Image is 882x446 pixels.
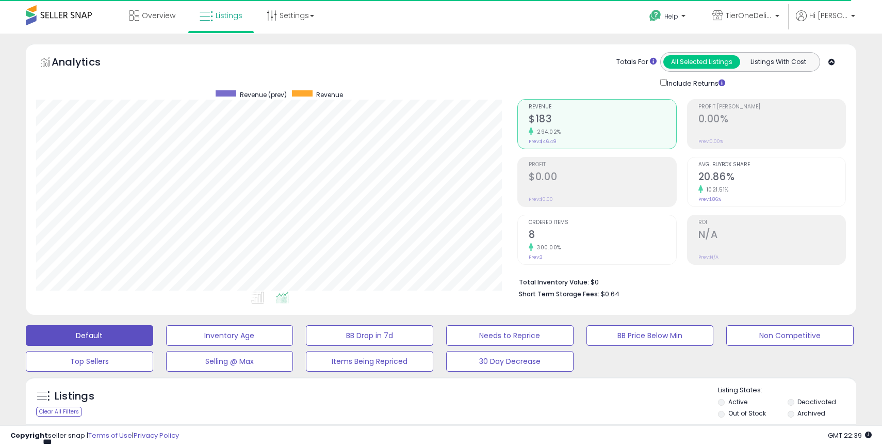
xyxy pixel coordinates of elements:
button: Default [26,325,153,346]
button: BB Price Below Min [586,325,714,346]
b: Short Term Storage Fees: [519,290,599,298]
h2: N/A [698,229,845,243]
small: Prev: $46.49 [529,138,557,145]
span: Revenue (prev) [240,90,287,99]
span: Overview [142,10,175,21]
strong: Copyright [10,431,48,440]
h2: 8 [529,229,676,243]
span: 2025-08-11 22:39 GMT [828,431,872,440]
a: Hi [PERSON_NAME] [796,10,855,34]
h2: 20.86% [698,171,845,185]
h2: 0.00% [698,113,845,127]
span: Help [664,12,678,21]
p: Listing States: [718,386,856,395]
button: Inventory Age [166,325,293,346]
label: Active [728,397,747,406]
button: All Selected Listings [663,55,740,69]
button: 30 Day Decrease [446,351,574,372]
button: Listings With Cost [740,55,816,69]
span: Listings [216,10,242,21]
a: Help [641,2,696,34]
span: Revenue [529,104,676,110]
a: Privacy Policy [134,431,179,440]
a: Terms of Use [88,431,132,440]
small: 294.02% [533,128,561,136]
i: Get Help [649,9,662,22]
div: Totals For [616,57,657,67]
small: Prev: 0.00% [698,138,723,145]
h2: $183 [529,113,676,127]
b: Total Inventory Value: [519,278,589,286]
div: seller snap | | [10,431,179,441]
div: Include Returns [652,77,738,89]
span: Ordered Items [529,220,676,226]
small: Prev: 2 [529,254,543,260]
button: Top Sellers [26,351,153,372]
li: $0 [519,275,838,288]
span: $0.64 [601,289,619,299]
button: Needs to Reprice [446,325,574,346]
small: Prev: $0.00 [529,196,553,202]
label: Out of Stock [728,409,766,418]
span: TierOneDelievery [726,10,772,21]
span: Avg. Buybox Share [698,162,845,168]
button: Selling @ Max [166,351,293,372]
h5: Listings [55,389,94,404]
span: Revenue [316,90,343,99]
label: Archived [797,409,825,418]
button: Items Being Repriced [306,351,433,372]
div: Clear All Filters [36,407,82,417]
span: Profit [PERSON_NAME] [698,104,845,110]
small: Prev: 1.86% [698,196,721,202]
span: Profit [529,162,676,168]
button: BB Drop in 7d [306,325,433,346]
span: ROI [698,220,845,226]
span: Hi [PERSON_NAME] [809,10,848,21]
h5: Analytics [52,55,121,72]
h2: $0.00 [529,171,676,185]
small: 1021.51% [703,186,729,194]
small: Prev: N/A [698,254,718,260]
label: Deactivated [797,397,836,406]
button: Non Competitive [726,325,854,346]
small: 300.00% [533,244,561,251]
